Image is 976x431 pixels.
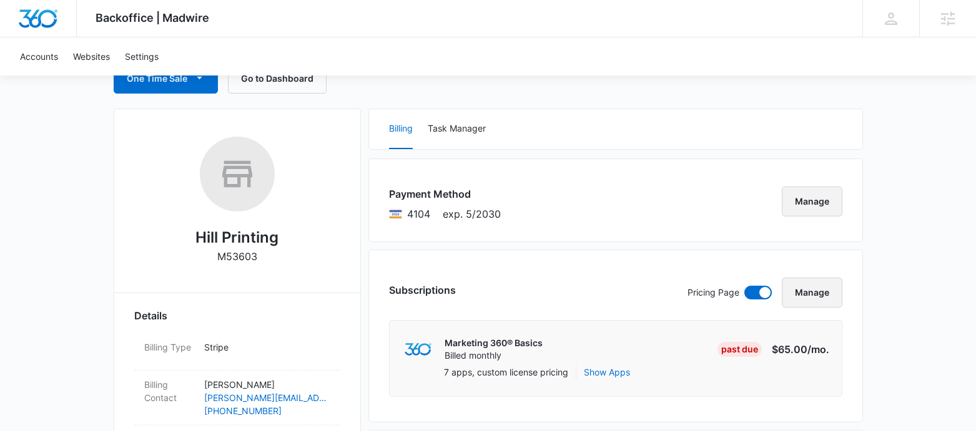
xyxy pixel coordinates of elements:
[428,109,486,149] button: Task Manager
[204,378,330,391] p: [PERSON_NAME]
[407,206,430,221] span: Visa ending with
[114,64,218,94] button: One Time Sale
[717,342,762,357] div: Past Due
[782,186,842,216] button: Manage
[443,206,501,221] span: exp. 5/2030
[134,333,340,370] div: Billing TypeStripe
[389,283,456,298] h3: Subscriptions
[228,64,327,94] button: Go to Dashboard
[445,337,543,349] p: Marketing 360® Basics
[12,37,66,75] a: Accounts
[389,109,413,149] button: Billing
[584,366,630,379] button: Show Apps
[688,286,739,299] p: Pricing Page
[389,186,501,201] h3: Payment Method
[195,226,279,249] h2: Hill Printing
[204,341,330,354] p: Stripe
[807,343,829,356] span: /mo.
[134,370,340,425] div: Billing Contact[PERSON_NAME][PERSON_NAME][EMAIL_ADDRESS][DOMAIN_NAME][PHONE_NUMBER]
[217,249,257,264] p: M53603
[66,37,117,75] a: Websites
[144,341,194,354] dt: Billing Type
[444,366,568,379] p: 7 apps, custom license pricing
[96,11,209,24] span: Backoffice | Madwire
[204,391,330,404] a: [PERSON_NAME][EMAIL_ADDRESS][DOMAIN_NAME]
[782,278,842,308] button: Manage
[405,343,431,356] img: marketing360Logo
[144,378,194,404] dt: Billing Contact
[204,404,330,417] a: [PHONE_NUMBER]
[771,342,829,357] p: $65.00
[117,37,166,75] a: Settings
[134,308,167,323] span: Details
[445,349,543,362] p: Billed monthly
